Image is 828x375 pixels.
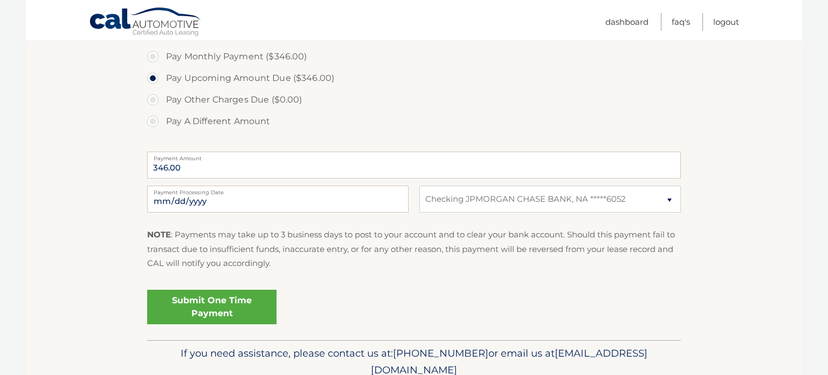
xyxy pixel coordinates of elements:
a: Cal Automotive [89,7,202,38]
a: Submit One Time Payment [147,290,277,324]
input: Payment Amount [147,152,681,179]
a: FAQ's [672,13,690,31]
a: Logout [713,13,739,31]
label: Payment Amount [147,152,681,160]
label: Pay Other Charges Due ($0.00) [147,89,681,111]
input: Payment Date [147,186,409,213]
label: Pay Upcoming Amount Due ($346.00) [147,67,681,89]
label: Pay Monthly Payment ($346.00) [147,46,681,67]
span: [PHONE_NUMBER] [393,347,488,359]
label: Pay A Different Amount [147,111,681,132]
a: Dashboard [605,13,648,31]
strong: NOTE [147,229,171,240]
label: Payment Processing Date [147,186,409,194]
p: : Payments may take up to 3 business days to post to your account and to clear your bank account.... [147,228,681,270]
